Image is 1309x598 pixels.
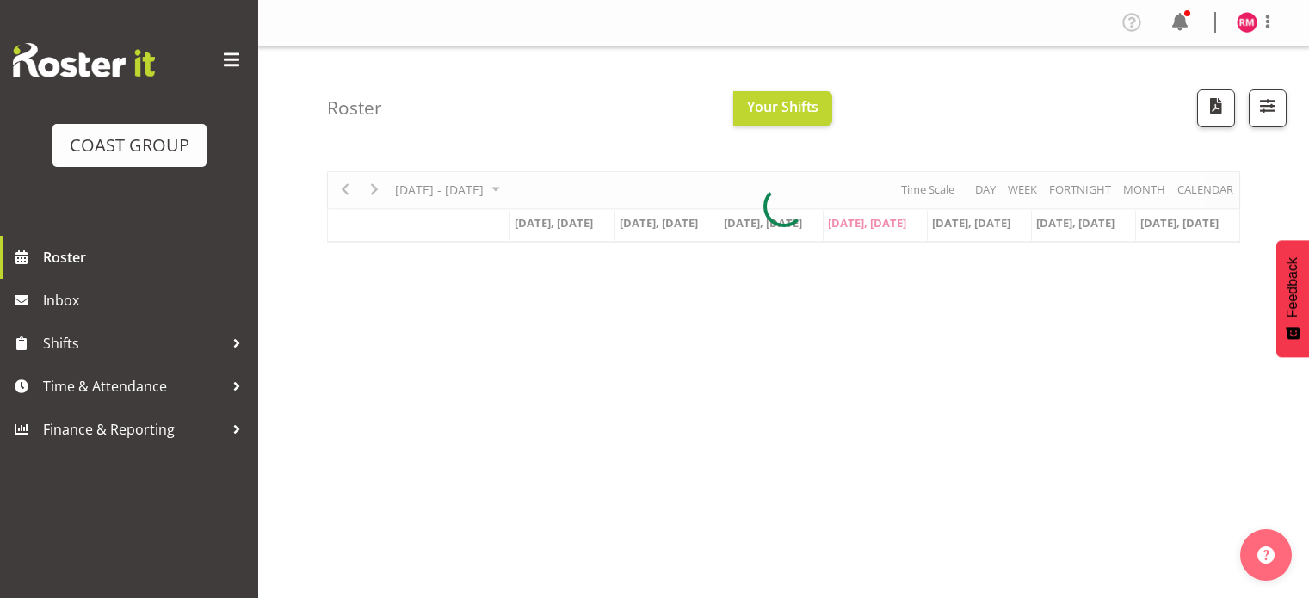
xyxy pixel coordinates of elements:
[1237,12,1257,33] img: robert-micheal-hyde10060.jpg
[1257,546,1275,564] img: help-xxl-2.png
[1197,89,1235,127] button: Download a PDF of the roster according to the set date range.
[43,416,224,442] span: Finance & Reporting
[43,244,250,270] span: Roster
[733,91,832,126] button: Your Shifts
[747,97,818,116] span: Your Shifts
[327,98,382,118] h4: Roster
[70,133,189,158] div: COAST GROUP
[1276,240,1309,357] button: Feedback - Show survey
[43,373,224,399] span: Time & Attendance
[13,43,155,77] img: Rosterit website logo
[43,330,224,356] span: Shifts
[1285,257,1300,317] span: Feedback
[1249,89,1287,127] button: Filter Shifts
[43,287,250,313] span: Inbox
